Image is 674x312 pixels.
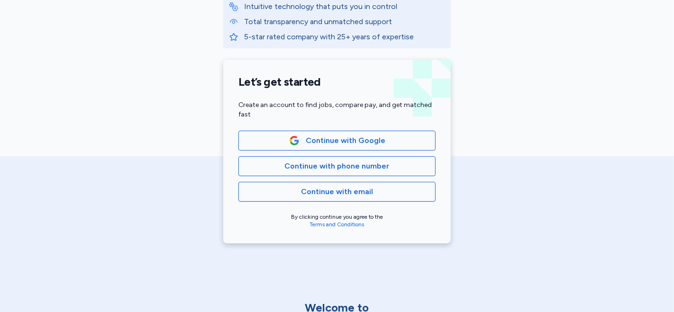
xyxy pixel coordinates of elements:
[238,182,436,202] button: Continue with email
[301,186,373,197] span: Continue with email
[244,16,445,27] p: Total transparency and unmatched support
[238,213,436,228] div: By clicking continue you agree to the
[238,100,436,119] div: Create an account to find jobs, compare pay, and get matched fast
[306,135,385,146] span: Continue with Google
[238,156,436,176] button: Continue with phone number
[238,75,436,89] h1: Let’s get started
[289,135,300,146] img: Google Logo
[285,160,390,172] span: Continue with phone number
[244,31,445,43] p: 5-star rated company with 25+ years of expertise
[238,131,436,151] button: Google LogoContinue with Google
[310,221,364,228] a: Terms and Conditions
[244,1,445,12] p: Intuitive technology that puts you in control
